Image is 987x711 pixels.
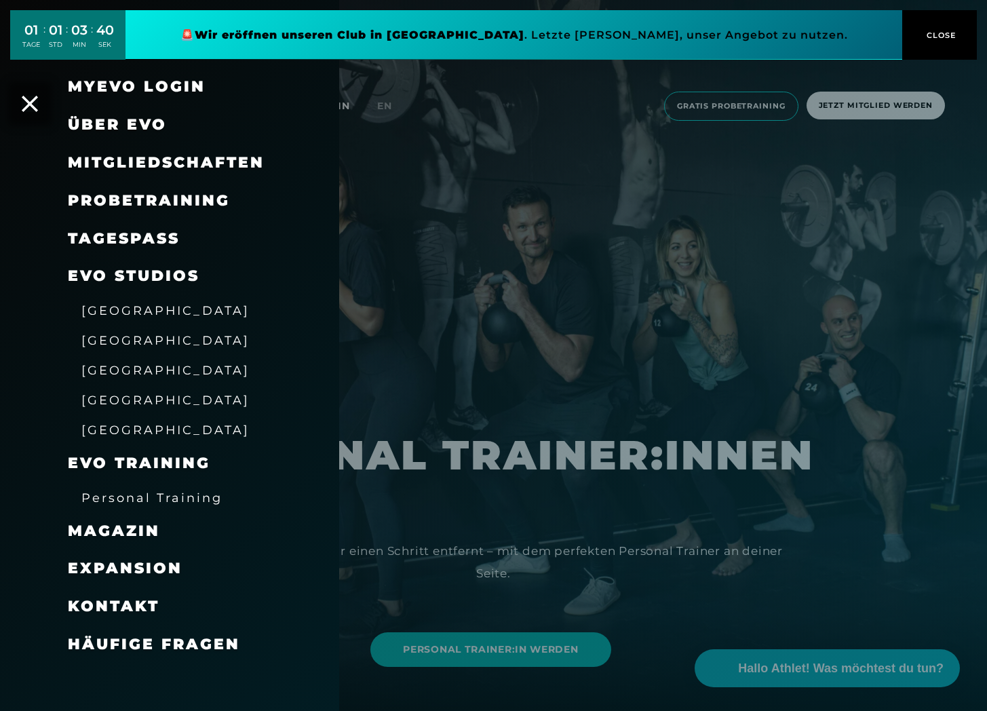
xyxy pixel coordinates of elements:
[96,20,114,40] div: 40
[43,22,45,58] div: :
[91,22,93,58] div: :
[66,22,68,58] div: :
[96,40,114,50] div: SEK
[22,40,40,50] div: TAGE
[49,20,62,40] div: 01
[49,40,62,50] div: STD
[68,115,167,134] span: Über EVO
[902,10,977,60] button: CLOSE
[68,77,206,96] a: MyEVO Login
[923,29,956,41] span: CLOSE
[22,20,40,40] div: 01
[71,20,88,40] div: 03
[71,40,88,50] div: MIN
